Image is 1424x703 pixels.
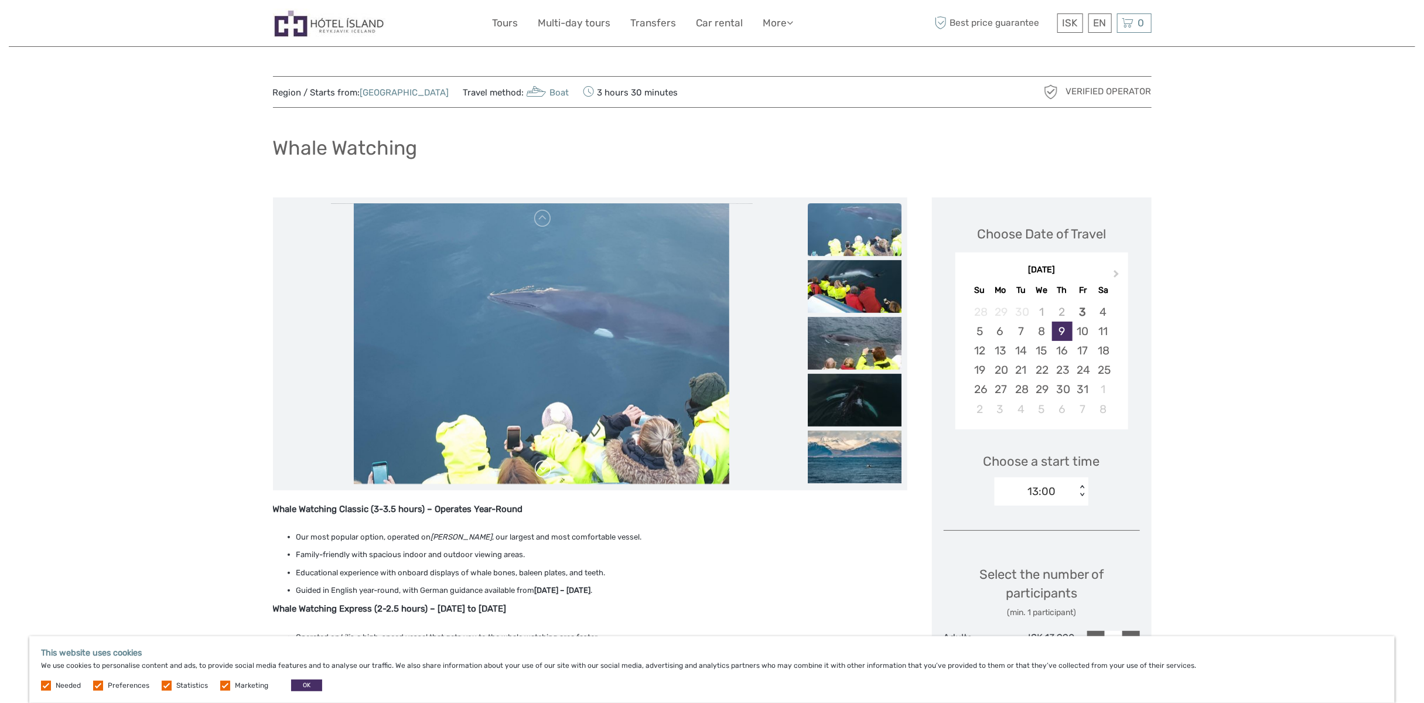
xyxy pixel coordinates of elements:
[969,282,990,298] div: Su
[1031,322,1051,341] div: Choose Wednesday, October 8th, 2025
[1052,380,1073,399] div: Choose Thursday, October 30th, 2025
[273,9,385,37] img: Hótel Ísland
[969,360,990,380] div: Choose Sunday, October 19th, 2025
[1077,485,1087,497] div: < >
[808,317,901,370] img: 751e4deada9f4f478e390925d9dce6e3_slider_thumbnail.jpeg
[969,341,990,360] div: Choose Sunday, October 12th, 2025
[273,136,418,160] h1: Whale Watching
[969,380,990,399] div: Choose Sunday, October 26th, 2025
[990,400,1010,419] div: Choose Monday, November 3rd, 2025
[296,631,907,644] li: Operated on , a high-speed vessel that gets you to the whale watching area faster.
[1010,322,1031,341] div: Choose Tuesday, October 7th, 2025
[1073,360,1093,380] div: Choose Friday, October 24th, 2025
[1052,282,1073,298] div: Th
[41,648,1383,658] h5: This website uses cookies
[808,203,901,256] img: 92049519f5d04c2a9d5a5c65cf9d1bd5_slider_thumbnail.jpeg
[360,87,449,98] a: [GEOGRAPHIC_DATA]
[990,360,1010,380] div: Choose Monday, October 20th, 2025
[296,548,907,561] li: Family-friendly with spacious indoor and outdoor viewing areas.
[1073,302,1093,322] div: Choose Friday, October 3rd, 2025
[583,84,678,100] span: 3 hours 30 minutes
[944,631,1009,656] div: Adults
[763,15,794,32] a: More
[1136,17,1146,29] span: 0
[990,341,1010,360] div: Choose Monday, October 13th, 2025
[990,322,1010,341] div: Choose Monday, October 6th, 2025
[1093,282,1114,298] div: Sa
[273,87,449,99] span: Region / Starts from:
[1093,360,1114,380] div: Choose Saturday, October 25th, 2025
[969,302,990,322] div: Not available Sunday, September 28th, 2025
[1010,400,1031,419] div: Choose Tuesday, November 4th, 2025
[1073,282,1093,298] div: Fr
[176,681,208,691] label: Statistics
[1093,302,1114,322] div: Choose Saturday, October 4th, 2025
[1073,400,1093,419] div: Choose Friday, November 7th, 2025
[990,380,1010,399] div: Choose Monday, October 27th, 2025
[1009,631,1074,656] div: ISK 13,990
[29,636,1395,703] div: We use cookies to personalise content and ads, to provide social media features and to analyse ou...
[1052,400,1073,419] div: Choose Thursday, November 6th, 2025
[1093,341,1114,360] div: Choose Saturday, October 18th, 2025
[808,431,901,483] img: a728e7ee043747a7bd976de2869c4803_slider_thumbnail.jpeg
[990,282,1010,298] div: Mo
[1073,322,1093,341] div: Choose Friday, October 10th, 2025
[959,302,1124,419] div: month 2025-10
[296,567,907,579] li: Educational experience with onboard displays of whale bones, baleen plates, and teeth.
[1010,282,1031,298] div: Tu
[1010,360,1031,380] div: Choose Tuesday, October 21st, 2025
[1093,400,1114,419] div: Choose Saturday, November 8th, 2025
[1041,83,1060,101] img: verified_operator_grey_128.png
[56,681,81,691] label: Needed
[1027,484,1056,499] div: 13:00
[1031,380,1051,399] div: Choose Wednesday, October 29th, 2025
[296,531,907,544] li: Our most popular option, operated on , our largest and most comfortable vessel.
[524,87,569,98] a: Boat
[538,15,611,32] a: Multi-day tours
[969,322,990,341] div: Choose Sunday, October 5th, 2025
[16,21,132,30] p: We're away right now. Please check back later!
[977,225,1106,243] div: Choose Date of Travel
[1088,13,1112,33] div: EN
[1052,360,1073,380] div: Choose Thursday, October 23rd, 2025
[235,681,268,691] label: Marketing
[808,260,901,313] img: e11bfb244c4d4c99a4b7c4170cfb7933_slider_thumbnail.jpeg
[1010,341,1031,360] div: Choose Tuesday, October 14th, 2025
[493,15,518,32] a: Tours
[1031,341,1051,360] div: Choose Wednesday, October 15th, 2025
[431,533,493,541] em: [PERSON_NAME]
[273,504,523,514] strong: Whale Watching Classic (3-3.5 hours) – Operates Year-Round
[696,15,743,32] a: Car rental
[944,607,1140,619] div: (min. 1 participant)
[1093,322,1114,341] div: Choose Saturday, October 11th, 2025
[1010,302,1031,322] div: Not available Tuesday, September 30th, 2025
[984,452,1100,470] span: Choose a start time
[1052,322,1073,341] div: Choose Thursday, October 9th, 2025
[1031,360,1051,380] div: Choose Wednesday, October 22nd, 2025
[108,681,149,691] label: Preferences
[944,565,1140,619] div: Select the number of participants
[1031,282,1051,298] div: We
[1073,341,1093,360] div: Choose Friday, October 17th, 2025
[969,400,990,419] div: Choose Sunday, November 2nd, 2025
[1031,400,1051,419] div: Choose Wednesday, November 5th, 2025
[354,203,729,484] img: 92049519f5d04c2a9d5a5c65cf9d1bd5_main_slider.jpeg
[1073,380,1093,399] div: Choose Friday, October 31st, 2025
[1066,86,1152,98] span: Verified Operator
[296,584,907,597] li: Guided in English year-round, with German guidance available from .
[291,680,322,691] button: OK
[955,264,1128,277] div: [DATE]
[463,84,569,100] span: Travel method:
[1052,341,1073,360] div: Choose Thursday, October 16th, 2025
[535,586,591,595] strong: [DATE] – [DATE]
[1093,380,1114,399] div: Choose Saturday, November 1st, 2025
[631,15,677,32] a: Transfers
[340,633,354,641] em: Lilja
[808,374,901,426] img: b2e8d19628e146999be236d4cda54f50_slider_thumbnail.jpeg
[990,302,1010,322] div: Not available Monday, September 29th, 2025
[273,603,507,614] strong: Whale Watching Express (2-2.5 hours) – [DATE] to [DATE]
[1052,302,1073,322] div: Not available Thursday, October 2nd, 2025
[1063,17,1078,29] span: ISK
[135,18,149,32] button: Open LiveChat chat widget
[1010,380,1031,399] div: Choose Tuesday, October 28th, 2025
